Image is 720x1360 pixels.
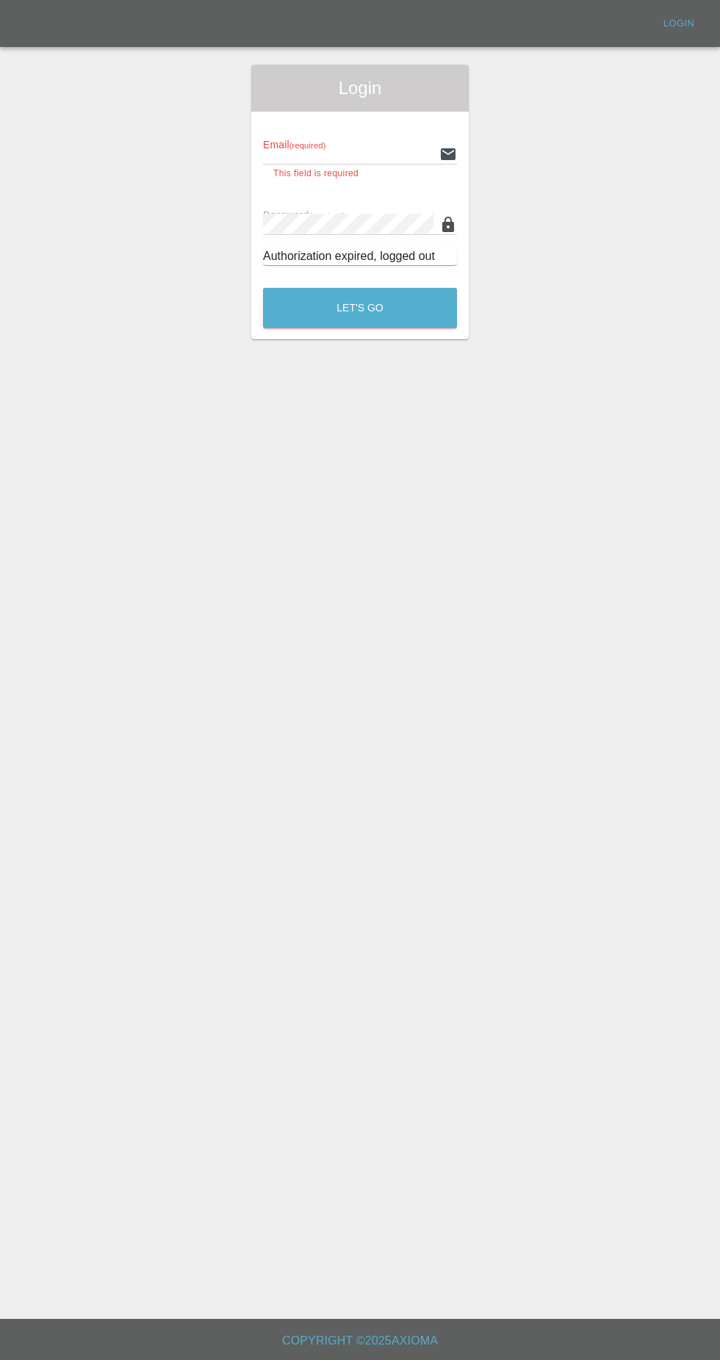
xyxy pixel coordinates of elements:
[263,76,457,100] span: Login
[289,141,326,150] small: (required)
[263,288,457,328] button: Let's Go
[263,209,345,221] span: Password
[655,12,702,35] a: Login
[263,139,325,151] span: Email
[12,1331,708,1351] h6: Copyright © 2025 Axioma
[309,211,346,220] small: (required)
[263,247,457,265] div: Authorization expired, logged out
[273,167,447,181] p: This field is required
